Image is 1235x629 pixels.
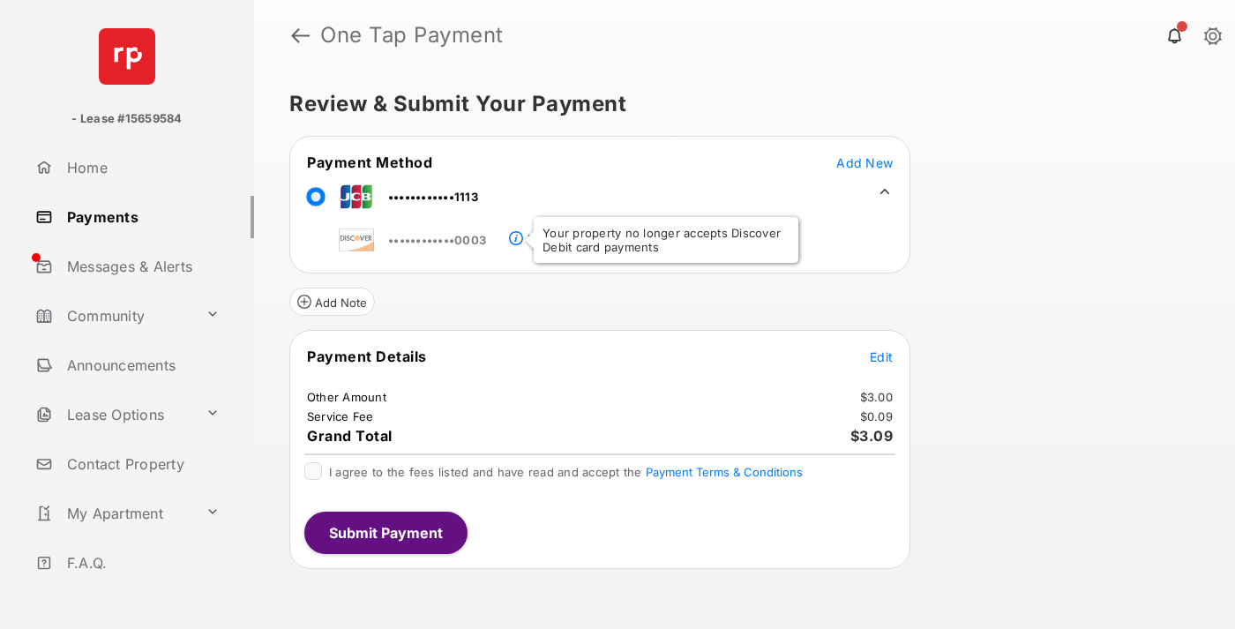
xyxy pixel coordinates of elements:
[859,408,894,424] td: $0.09
[307,427,393,445] span: Grand Total
[534,217,798,263] div: Your property no longer accepts Discover Debit card payments
[836,154,893,171] button: Add New
[28,393,198,436] a: Lease Options
[28,492,198,535] a: My Apartment
[306,408,375,424] td: Service Fee
[870,348,893,365] button: Edit
[28,245,254,288] a: Messages & Alerts
[836,155,893,170] span: Add New
[320,25,504,46] strong: One Tap Payment
[28,443,254,485] a: Contact Property
[28,295,198,337] a: Community
[870,349,893,364] span: Edit
[388,190,478,204] span: ••••••••••••1113
[28,146,254,189] a: Home
[304,512,468,554] button: Submit Payment
[307,154,432,171] span: Payment Method
[850,427,894,445] span: $3.09
[306,389,387,405] td: Other Amount
[71,110,182,128] p: - Lease #15659584
[523,218,671,248] a: Payment Method Unavailable
[289,288,375,316] button: Add Note
[99,28,155,85] img: svg+xml;base64,PHN2ZyB4bWxucz0iaHR0cDovL3d3dy53My5vcmcvMjAwMC9zdmciIHdpZHRoPSI2NCIgaGVpZ2h0PSI2NC...
[307,348,427,365] span: Payment Details
[388,233,486,247] span: ••••••••••••0003
[28,542,254,584] a: F.A.Q.
[28,196,254,238] a: Payments
[859,389,894,405] td: $3.00
[28,344,254,386] a: Announcements
[289,94,1186,115] h5: Review & Submit Your Payment
[329,465,803,479] span: I agree to the fees listed and have read and accept the
[646,465,803,479] button: I agree to the fees listed and have read and accept the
